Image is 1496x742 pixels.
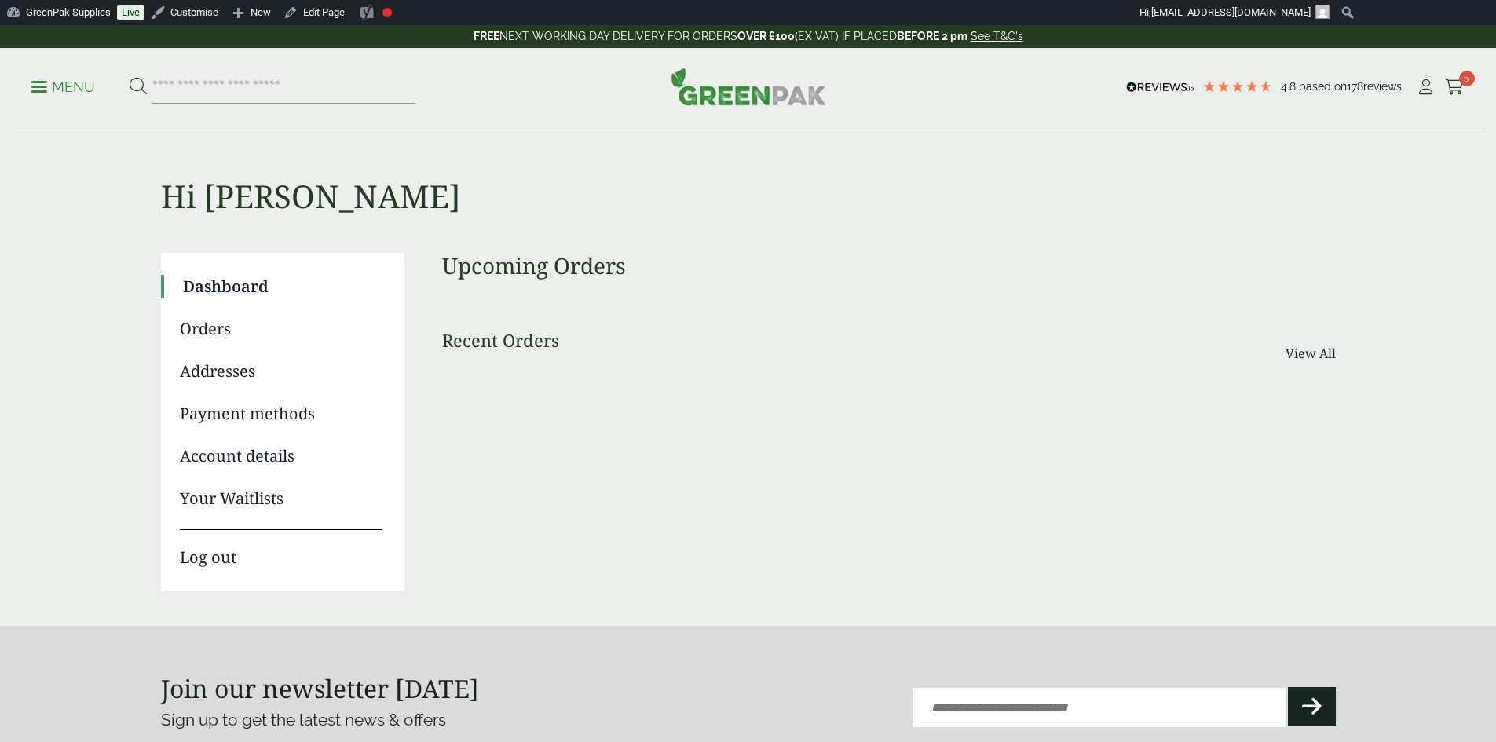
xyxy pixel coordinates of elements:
span: [EMAIL_ADDRESS][DOMAIN_NAME] [1151,6,1311,18]
span: Based on [1299,80,1347,93]
h3: Recent Orders [442,330,559,350]
img: REVIEWS.io [1126,82,1194,93]
p: Menu [31,78,95,97]
a: Menu [31,78,95,93]
strong: Join our newsletter [DATE] [161,671,479,705]
span: reviews [1363,80,1402,93]
a: 5 [1445,75,1465,99]
a: Orders [180,317,382,341]
div: Focus keyphrase not set [382,8,392,17]
strong: FREE [474,30,499,42]
span: 5 [1459,71,1475,86]
a: View All [1286,344,1336,363]
strong: OVER £100 [737,30,795,42]
a: Account details [180,444,382,468]
a: Live [117,5,144,20]
div: 4.78 Stars [1202,79,1273,93]
a: Dashboard [183,275,382,298]
strong: BEFORE 2 pm [897,30,967,42]
h1: Hi [PERSON_NAME] [161,127,1336,215]
img: GreenPak Supplies [671,68,826,105]
i: My Account [1416,79,1436,95]
a: See T&C's [971,30,1023,42]
h3: Upcoming Orders [442,253,1336,280]
a: Log out [180,529,382,569]
p: Sign up to get the latest news & offers [161,707,689,733]
span: 178 [1347,80,1363,93]
a: Your Waitlists [180,487,382,510]
span: 4.8 [1281,80,1299,93]
a: Payment methods [180,402,382,426]
a: Addresses [180,360,382,383]
i: Cart [1445,79,1465,95]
